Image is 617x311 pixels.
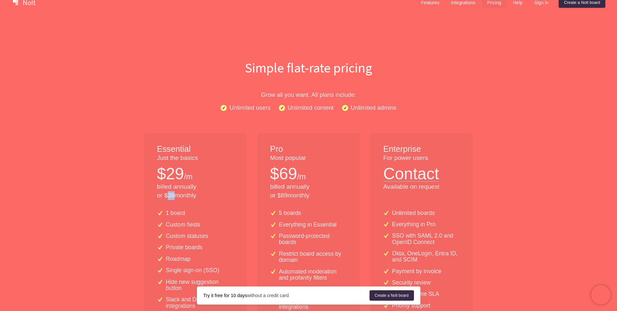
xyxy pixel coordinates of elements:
[383,162,439,182] button: Contact
[166,267,219,273] p: Single sign-on (SSO)
[351,103,396,112] p: Unlimited admins
[157,154,234,162] p: Just the basics
[101,58,516,77] h1: Simple flat-rate pricing
[392,233,460,245] p: SSO with SAML 2.0 and OpenID Connect
[270,183,347,200] p: billed annually or $ 89 monthly
[279,233,347,246] p: Password-protected boards
[279,269,347,281] p: Automated moderation and profanity filters
[383,183,460,191] p: Available on request
[203,293,247,298] strong: Try it free for 10 days
[392,210,435,216] p: Unlimited boards
[166,244,202,250] p: Private boards
[279,210,301,216] p: 5 boards
[270,162,297,185] p: $ 69
[392,280,430,286] p: Security review
[184,171,193,182] p: /m
[166,210,185,216] p: 1 board
[591,285,611,305] iframe: Chatra live chat
[157,183,234,200] p: billed annually or $ 39 monthly
[203,292,370,299] div: without a credit card
[166,256,190,262] p: Roadmap
[166,279,234,292] p: Hide new suggestion button
[166,233,208,239] p: Custom statuses
[383,143,460,155] h1: Enterprise
[392,268,441,274] p: Payment by invoice
[370,290,414,301] a: Create a Nolt board
[157,162,184,185] p: $ 29
[392,303,430,309] p: Priority support
[392,221,435,228] p: Everything in Pro
[279,251,347,263] p: Restrict board access by domain
[270,143,347,155] h1: Pro
[166,222,200,228] p: Custom fields
[101,90,516,99] p: Grow all you want. All plans include:
[157,143,234,155] h1: Essential
[288,103,334,112] p: Unlimited content
[392,250,460,263] p: Okta, OneLogin, Entra ID, and SCIM
[279,222,337,228] p: Everything in Essential
[383,154,460,162] p: For power users
[229,103,270,112] p: Unlimited users
[270,154,347,162] p: Most popular
[297,171,306,182] p: /m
